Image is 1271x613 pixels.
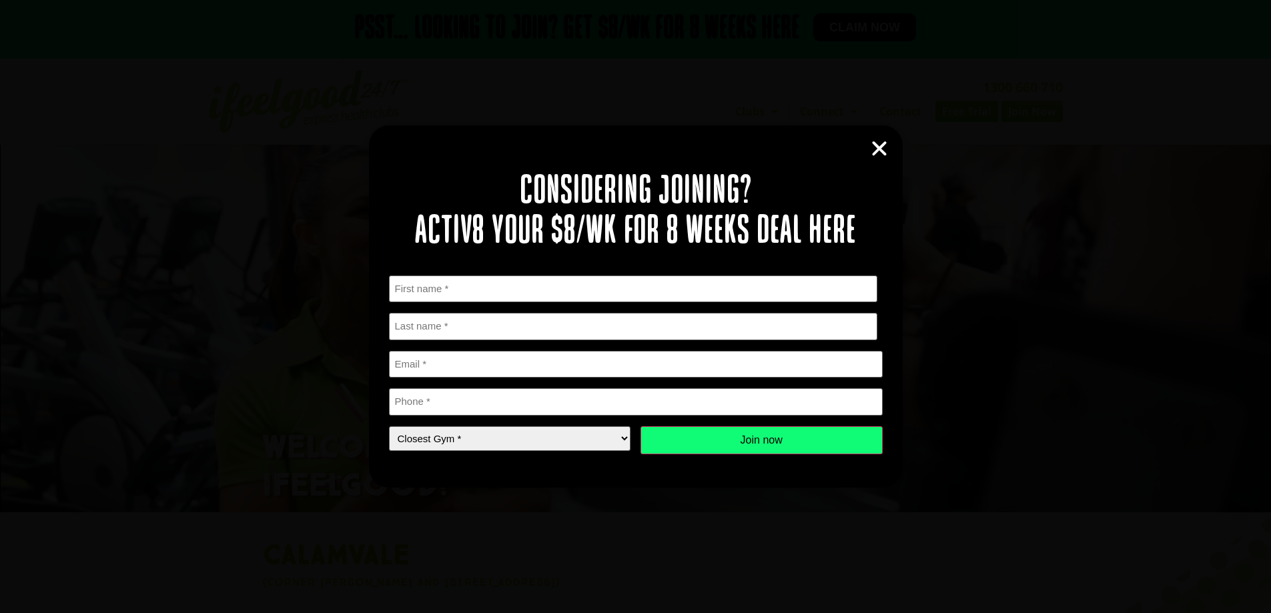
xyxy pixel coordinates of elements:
input: Join now [641,426,883,454]
input: First name * [389,275,878,303]
a: Close [869,139,889,159]
input: Last name * [389,313,878,340]
input: Phone * [389,388,883,416]
h2: Considering joining? Activ8 your $8/wk for 8 weeks deal here [389,172,883,252]
input: Email * [389,351,883,378]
